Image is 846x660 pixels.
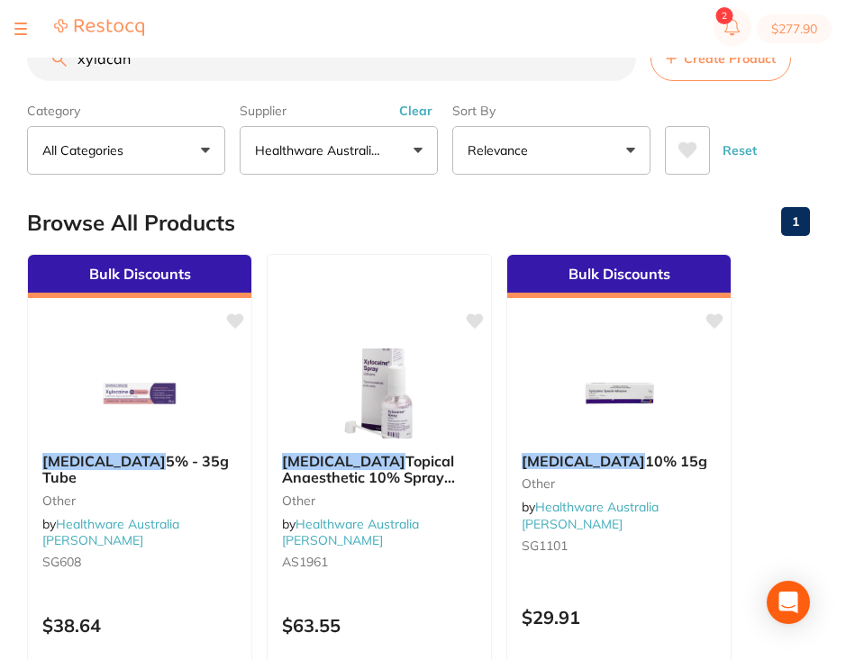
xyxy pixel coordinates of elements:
div: Open Intercom Messenger [767,581,810,624]
span: by [522,499,659,531]
p: $38.64 [42,615,237,636]
h2: Browse All Products [27,211,235,236]
span: by [42,516,179,548]
a: Healthware Australia [PERSON_NAME] [522,499,659,531]
label: Sort By [452,103,650,119]
p: All Categories [42,141,131,159]
small: other [282,493,477,508]
span: SG1101 [522,538,568,554]
p: $63.55 [282,615,477,636]
button: Clear [394,103,438,119]
img: Xylocaine Topical Anaesthetic 10% Spray 50ml [321,348,438,438]
em: [MEDICAL_DATA] [282,452,405,470]
b: Xylocaine Topical Anaesthetic 10% Spray 50ml [282,453,477,486]
button: Reset [717,126,762,175]
div: Bulk Discounts [507,255,731,298]
b: Xylocaine 10% 15g [522,453,716,469]
button: All Categories [27,126,225,175]
button: Create Product [650,36,791,81]
b: Xylocaine 5% - 35g Tube [42,453,237,486]
img: Restocq Logo [54,18,144,37]
p: $29.91 [522,607,716,628]
small: other [522,476,716,491]
p: Relevance [468,141,535,159]
a: Healthware Australia [PERSON_NAME] [42,516,179,548]
em: [MEDICAL_DATA] [42,452,166,470]
em: [MEDICAL_DATA] [522,452,645,470]
button: Relevance [452,126,650,175]
img: Xylocaine 10% 15g [560,348,678,438]
span: 5% - 35g Tube [42,452,229,486]
p: Healthware Australia [PERSON_NAME] [255,141,392,159]
button: Healthware Australia [PERSON_NAME] [240,126,438,175]
a: Restocq Logo [54,18,144,40]
label: Category [27,103,225,119]
span: by [282,516,419,548]
span: 10% 15g [645,452,707,470]
small: other [42,493,237,508]
img: Xylocaine 5% - 35g Tube [81,348,198,438]
a: 1 [781,203,810,240]
div: Bulk Discounts [28,255,251,298]
label: Supplier [240,103,438,119]
button: $277.90 [757,14,832,43]
input: Search Products [27,36,636,81]
span: AS1961 [282,554,328,570]
span: SG608 [42,554,81,570]
span: Create Product [684,51,776,66]
a: Healthware Australia [PERSON_NAME] [282,516,419,548]
span: Topical Anaesthetic 10% Spray 50ml [282,452,455,503]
